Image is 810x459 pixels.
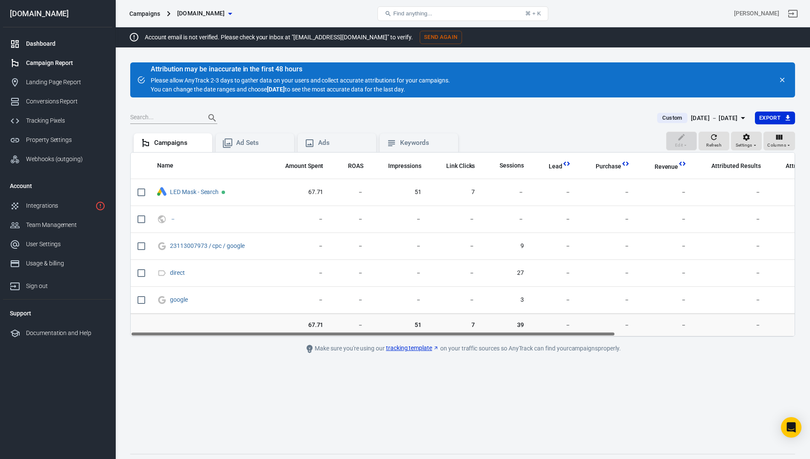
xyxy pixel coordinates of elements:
[3,303,112,324] li: Support
[643,242,687,250] span: －
[236,138,287,147] div: Ad Sets
[388,161,421,171] span: The number of times your ads were on screen.
[435,242,475,250] span: －
[337,161,363,171] span: The total return on ad spend
[151,66,450,94] div: Please allow AnyTrack 2-3 days to gather data on your users and collect accurate attributions for...
[700,296,760,304] span: －
[377,269,421,277] span: －
[488,162,524,170] span: Sessions
[538,242,571,250] span: －
[26,201,92,210] div: Integrations
[699,132,729,150] button: Refresh
[621,159,630,168] svg: This column is calculated from AnyTrack real-time data
[400,138,451,147] div: Keywords
[129,9,160,18] div: Campaigns
[170,269,185,276] a: direct
[26,78,105,87] div: Landing Page Report
[643,215,687,224] span: －
[446,161,475,171] span: The number of clicks on links within the ad that led to advertiser-specified destinations
[691,113,738,124] div: [DATE] － [DATE]
[734,9,779,18] div: Account id: XkYO6gt3
[3,215,112,235] a: Team Management
[170,297,189,303] span: google
[271,344,655,354] div: Make sure you're using our on your traffic sources so AnyTrack can find your campaigns properly.
[435,296,475,304] span: －
[643,296,687,304] span: －
[650,111,754,125] button: Custom[DATE] － [DATE]
[377,188,421,197] span: 51
[26,97,105,106] div: Conversions Report
[26,39,105,48] div: Dashboard
[170,189,220,195] span: LED Mask - Search
[377,161,421,171] span: The number of times your ads were on screen.
[585,188,630,197] span: －
[700,188,760,197] span: －
[562,159,571,168] svg: This column is calculated from AnyTrack real-time data
[659,114,685,122] span: Custom
[538,215,571,224] span: －
[700,269,760,277] span: －
[170,242,245,249] a: 23113007973 / cpc / google
[435,321,475,329] span: 7
[274,188,324,197] span: 67.71
[585,162,621,171] span: Purchase
[538,296,571,304] span: －
[538,162,562,171] span: Lead
[274,296,324,304] span: －
[781,417,801,438] div: Open Intercom Messenger
[274,215,324,224] span: －
[386,344,439,353] a: tracking template
[538,321,571,329] span: －
[348,162,363,171] span: ROAS
[151,65,450,74] div: Attribution may be inaccurate in the first 48 hours
[549,162,562,171] span: Lead
[348,161,363,171] span: The total return on ad spend
[3,10,112,18] div: [DOMAIN_NAME]
[157,295,167,305] svg: Google
[170,215,176,222] a: －
[655,163,678,171] span: Revenue
[538,269,571,277] span: －
[26,116,105,125] div: Tracking Pixels
[377,215,421,224] span: －
[26,240,105,249] div: User Settings
[700,242,760,250] span: －
[731,132,762,150] button: Settings
[435,215,475,224] span: －
[26,329,105,338] div: Documentation and Help
[643,269,687,277] span: －
[488,188,524,197] span: －
[26,282,105,291] div: Sign out
[377,6,548,21] button: Find anything...⌘ + K
[157,187,167,197] div: Google Ads
[170,296,188,303] a: google
[488,242,524,250] span: 9
[500,162,524,170] span: Sessions
[177,8,225,19] span: thetrustedshopper.com
[596,162,621,171] span: Purchase
[337,215,363,224] span: －
[488,215,524,224] span: －
[318,138,369,147] div: Ads
[337,269,363,277] span: －
[285,162,324,171] span: Amount Spent
[157,268,167,278] svg: Direct
[3,130,112,150] a: Property Settings
[170,270,186,276] span: direct
[643,162,678,172] span: Total revenue calculated by AnyTrack.
[435,269,475,277] span: －
[26,155,105,164] div: Webhooks (outgoing)
[435,188,475,197] span: 7
[157,162,184,170] span: Name
[3,92,112,111] a: Conversions Report
[170,216,177,222] span: －
[3,34,112,53] a: Dashboard
[585,242,630,250] span: －
[145,33,413,42] p: Account email is not verified. Please check your inbox at "[EMAIL_ADDRESS][DOMAIN_NAME]" to verify.
[711,162,760,171] span: Attributed Results
[3,273,112,296] a: Sign out
[174,6,235,21] button: [DOMAIN_NAME]
[3,73,112,92] a: Landing Page Report
[700,215,760,224] span: －
[3,235,112,254] a: User Settings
